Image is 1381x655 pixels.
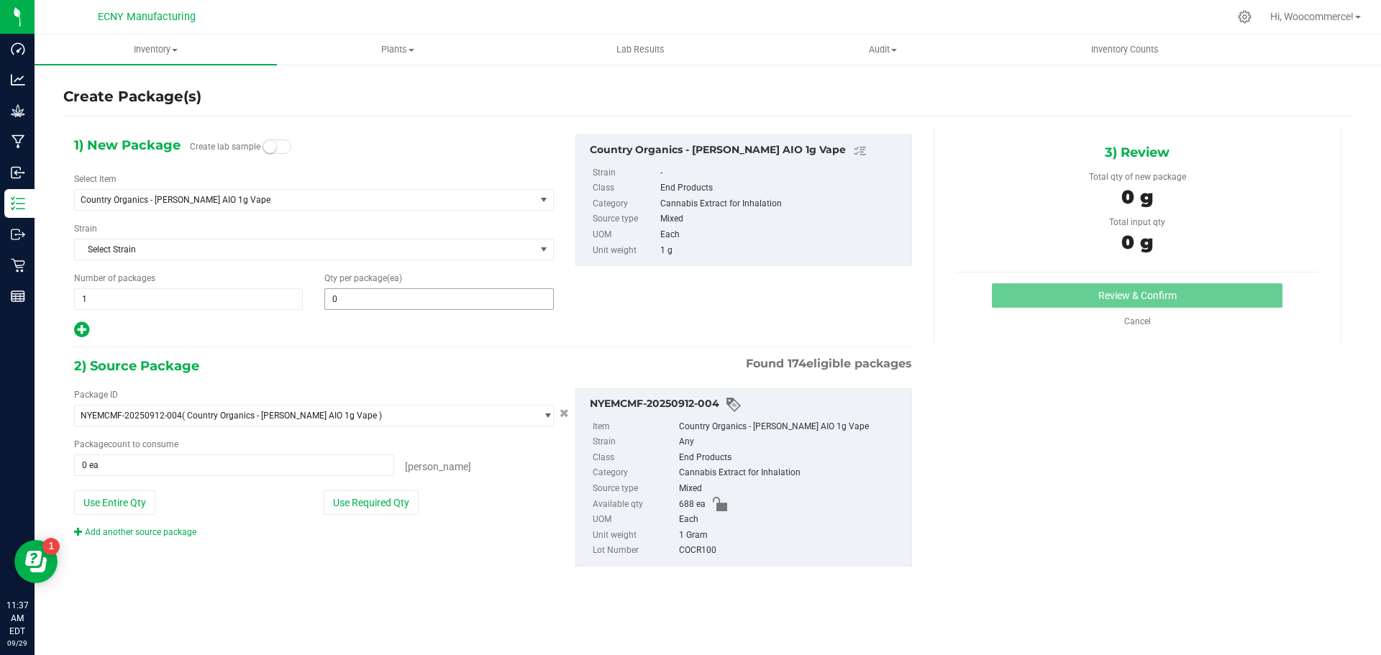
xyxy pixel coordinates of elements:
[746,355,912,372] span: Found eligible packages
[555,403,573,424] button: Cancel button
[81,195,511,205] span: Country Organics - [PERSON_NAME] AIO 1g Vape
[679,481,904,497] div: Mixed
[590,396,904,413] div: NYEMCMF-20250912-004
[42,538,60,555] iframe: Resource center unread badge
[108,439,130,449] span: count
[6,599,28,638] p: 11:37 AM EDT
[1270,11,1354,22] span: Hi, Woocommerce!
[788,357,806,370] span: 174
[11,73,25,87] inline-svg: Analytics
[98,11,196,23] span: ECNY Manufacturing
[11,289,25,303] inline-svg: Reports
[74,134,181,156] span: 1) New Package
[74,490,155,515] button: Use Entire Qty
[387,273,402,283] span: (ea)
[63,86,201,107] h4: Create Package(s)
[679,543,904,559] div: COCR100
[593,180,657,196] label: Class
[660,165,903,181] div: -
[74,273,155,283] span: Number of packages
[593,512,676,528] label: UOM
[74,328,89,338] span: Add new output
[593,165,657,181] label: Strain
[182,411,382,421] span: ( Country Organics - [PERSON_NAME] AIO 1g Vape )
[75,289,302,309] input: 1
[762,35,1004,65] a: Audit
[660,243,903,259] div: 1 g
[535,406,553,426] span: select
[1236,10,1254,24] div: Manage settings
[74,222,97,235] label: Strain
[324,490,419,515] button: Use Required Qty
[14,540,58,583] iframe: Resource center
[190,136,260,157] label: Create lab sample
[324,273,402,283] span: Qty per package
[278,43,519,56] span: Plants
[1004,35,1246,65] a: Inventory Counts
[405,461,471,472] span: [PERSON_NAME]
[593,243,657,259] label: Unit weight
[593,497,676,513] label: Available qty
[679,434,904,450] div: Any
[679,465,904,481] div: Cannabis Extract for Inhalation
[11,227,25,242] inline-svg: Outbound
[593,227,657,243] label: UOM
[325,289,552,309] input: 0
[679,419,904,435] div: Country Organics - [PERSON_NAME] AIO 1g Vape
[1105,142,1170,163] span: 3) Review
[277,35,519,65] a: Plants
[660,180,903,196] div: End Products
[74,439,178,449] span: Package to consume
[679,528,904,544] div: 1 Gram
[35,43,277,56] span: Inventory
[81,411,182,421] span: NYEMCMF-20250912-004
[11,134,25,149] inline-svg: Manufacturing
[992,283,1282,308] button: Review & Confirm
[6,638,28,649] p: 09/29
[11,258,25,272] inline-svg: Retail
[593,543,676,559] label: Lot Number
[74,527,196,537] a: Add another source package
[1121,231,1153,254] span: 0 g
[74,173,117,185] label: Select Item
[1121,185,1153,209] span: 0 g
[74,390,118,400] span: Package ID
[660,196,903,212] div: Cannabis Extract for Inhalation
[35,35,277,65] a: Inventory
[75,239,535,260] span: Select Strain
[1109,217,1165,227] span: Total input qty
[660,227,903,243] div: Each
[660,211,903,227] div: Mixed
[679,512,904,528] div: Each
[1072,43,1178,56] span: Inventory Counts
[679,497,706,513] span: 688 ea
[679,450,904,466] div: End Products
[535,190,553,210] span: select
[11,196,25,211] inline-svg: Inventory
[11,42,25,56] inline-svg: Dashboard
[593,196,657,212] label: Category
[11,104,25,118] inline-svg: Grow
[593,481,676,497] label: Source type
[597,43,684,56] span: Lab Results
[593,211,657,227] label: Source type
[535,239,553,260] span: select
[762,43,1003,56] span: Audit
[593,419,676,435] label: Item
[75,455,393,475] input: 0 ea
[519,35,762,65] a: Lab Results
[593,465,676,481] label: Category
[1124,316,1151,326] a: Cancel
[1089,172,1186,182] span: Total qty of new package
[593,434,676,450] label: Strain
[74,355,199,377] span: 2) Source Package
[593,450,676,466] label: Class
[590,142,904,160] div: Country Organics - Cherry Runtz AIO 1g Vape
[11,165,25,180] inline-svg: Inbound
[593,528,676,544] label: Unit weight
